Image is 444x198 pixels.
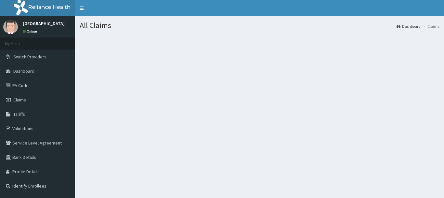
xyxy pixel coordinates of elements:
[23,29,38,34] a: Online
[13,111,25,117] span: Tariffs
[13,97,26,103] span: Claims
[80,21,439,30] h1: All Claims
[397,23,421,29] a: Dashboard
[13,68,34,74] span: Dashboard
[3,20,18,34] img: User Image
[13,54,46,60] span: Switch Providers
[23,21,65,26] p: [GEOGRAPHIC_DATA]
[421,23,439,29] li: Claims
